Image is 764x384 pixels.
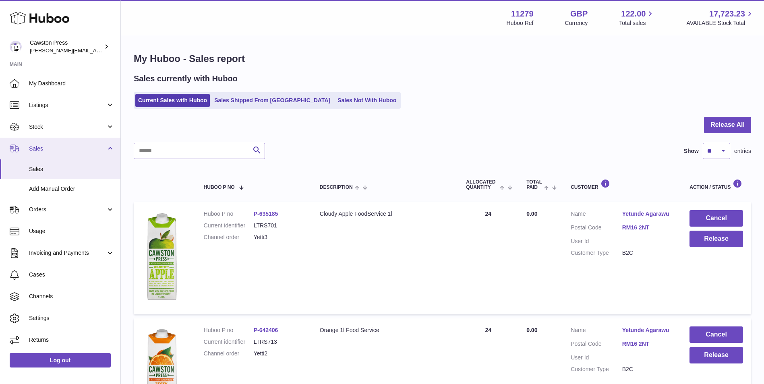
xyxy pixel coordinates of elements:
[565,19,588,27] div: Currency
[320,210,450,218] div: Cloudy Apple FoodService 1l
[335,94,399,107] a: Sales Not With Huboo
[571,210,622,220] dt: Name
[689,179,743,190] div: Action / Status
[29,123,106,131] span: Stock
[689,210,743,227] button: Cancel
[29,336,114,344] span: Returns
[709,8,745,19] span: 17,723.23
[619,8,655,27] a: 122.00 Total sales
[571,354,622,361] dt: User Id
[29,101,106,109] span: Listings
[622,365,674,373] dd: B2C
[30,47,205,54] span: [PERSON_NAME][EMAIL_ADDRESS][PERSON_NAME][DOMAIN_NAME]
[526,211,537,217] span: 0.00
[254,327,278,333] a: P-642406
[570,8,588,19] strong: GBP
[622,326,674,334] a: Yetunde Agarawu
[686,19,754,27] span: AVAILABLE Stock Total
[254,211,278,217] a: P-635185
[29,80,114,87] span: My Dashboard
[689,326,743,343] button: Cancel
[619,19,655,27] span: Total sales
[526,180,542,190] span: Total paid
[29,206,106,213] span: Orders
[571,224,622,233] dt: Postal Code
[689,347,743,363] button: Release
[29,314,114,322] span: Settings
[622,210,674,218] a: Yetunde Agarawu
[622,340,674,348] a: RM16 2NT
[458,202,518,314] td: 24
[204,350,254,357] dt: Channel order
[204,210,254,218] dt: Huboo P no
[622,249,674,257] dd: B2C
[204,233,254,241] dt: Channel order
[689,231,743,247] button: Release
[254,338,304,346] dd: LTRS713
[211,94,333,107] a: Sales Shipped From [GEOGRAPHIC_DATA]
[29,145,106,153] span: Sales
[204,185,235,190] span: Huboo P no
[511,8,534,19] strong: 11279
[254,233,304,241] dd: Yetti3
[507,19,534,27] div: Huboo Ref
[254,350,304,357] dd: Yetti2
[29,249,106,257] span: Invoicing and Payments
[320,326,450,334] div: Orange 1l Food Service
[142,210,182,304] img: 112791717167634.png
[204,222,254,229] dt: Current identifier
[684,147,699,155] label: Show
[10,353,111,367] a: Log out
[621,8,646,19] span: 122.00
[29,185,114,193] span: Add Manual Order
[571,326,622,336] dt: Name
[29,227,114,235] span: Usage
[204,338,254,346] dt: Current identifier
[10,41,22,53] img: thomas.carson@cawstonpress.com
[254,222,304,229] dd: LTRS701
[571,340,622,350] dt: Postal Code
[29,271,114,279] span: Cases
[466,180,497,190] span: ALLOCATED Quantity
[135,94,210,107] a: Current Sales with Huboo
[571,365,622,373] dt: Customer Type
[204,326,254,334] dt: Huboo P no
[571,237,622,245] dt: User Id
[622,224,674,231] a: RM16 2NT
[29,165,114,173] span: Sales
[704,117,751,133] button: Release All
[29,293,114,300] span: Channels
[30,39,102,54] div: Cawston Press
[571,249,622,257] dt: Customer Type
[571,179,673,190] div: Customer
[526,327,537,333] span: 0.00
[686,8,754,27] a: 17,723.23 AVAILABLE Stock Total
[320,185,353,190] span: Description
[734,147,751,155] span: entries
[134,73,238,84] h2: Sales currently with Huboo
[134,52,751,65] h1: My Huboo - Sales report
